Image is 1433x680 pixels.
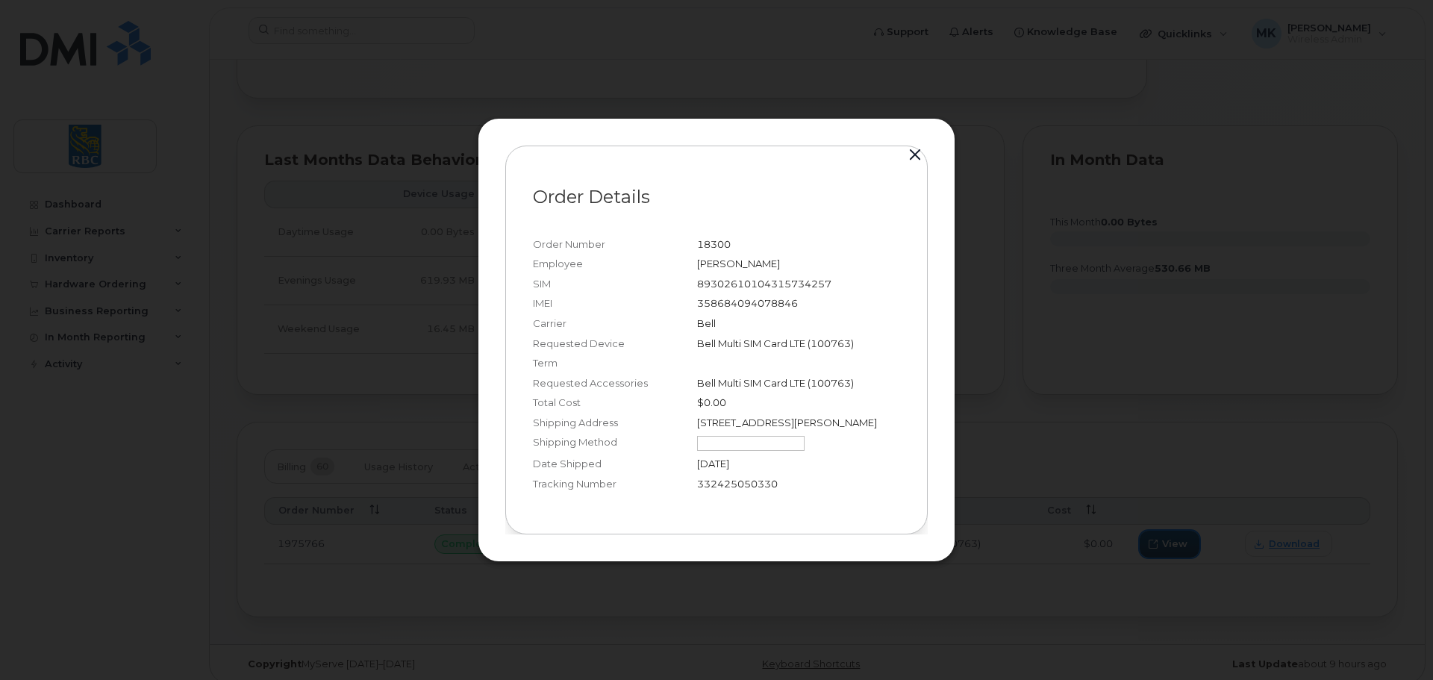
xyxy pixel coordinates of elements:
[697,296,900,311] div: 358684094078846
[533,188,900,206] p: Order Details
[533,416,697,430] div: Shipping Address
[533,356,697,370] div: Term
[533,396,697,410] div: Total Cost
[697,478,778,490] span: 332425050330
[533,435,697,451] div: Shipping Method
[533,237,697,252] div: Order Number
[697,457,900,471] div: [DATE]
[533,257,697,271] div: Employee
[697,396,900,410] div: $0.00
[533,477,697,491] div: Tracking Number
[533,376,697,390] div: Requested Accessories
[697,237,900,252] div: 18300
[533,337,697,351] div: Requested Device
[697,376,900,390] p: Bell Multi SIM Card LTE (100763)
[697,416,900,430] div: [STREET_ADDRESS][PERSON_NAME]
[533,296,697,311] div: IMEI
[533,277,697,291] div: SIM
[697,337,900,351] div: Bell Multi SIM Card LTE (100763)
[533,316,697,331] div: Carrier
[533,457,697,471] div: Date Shipped
[697,316,900,331] div: Bell
[697,257,900,271] div: [PERSON_NAME]
[697,277,900,291] div: 89302610104315734257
